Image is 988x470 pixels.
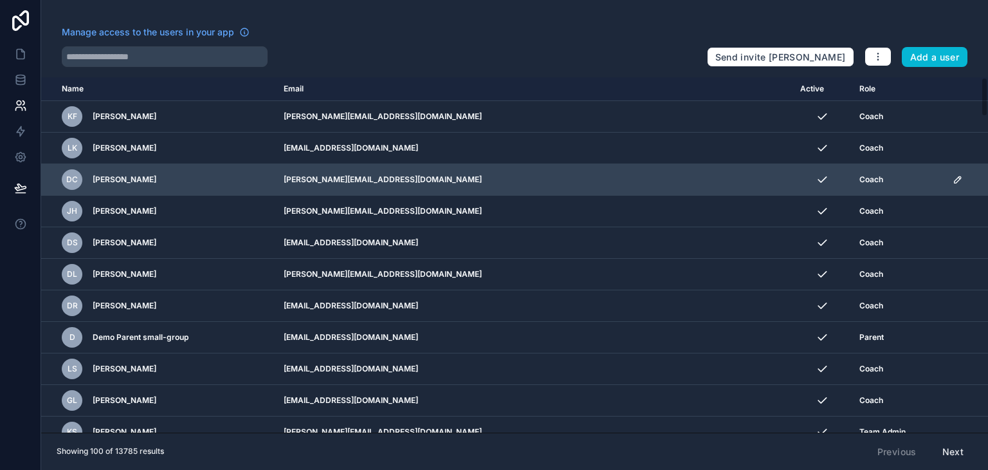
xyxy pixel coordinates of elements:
[276,101,792,133] td: [PERSON_NAME][EMAIL_ADDRESS][DOMAIN_NAME]
[933,441,973,463] button: Next
[93,174,156,185] span: [PERSON_NAME]
[68,143,77,153] span: LK
[859,206,883,216] span: Coach
[859,174,883,185] span: Coach
[276,77,792,101] th: Email
[68,111,77,122] span: KF
[859,238,883,248] span: Coach
[792,77,852,101] th: Active
[57,446,164,456] span: Showing 100 of 13785 results
[93,238,156,248] span: [PERSON_NAME]
[93,427,156,437] span: [PERSON_NAME]
[69,332,75,343] span: D
[859,332,884,343] span: Parent
[707,47,854,68] button: Send invite [PERSON_NAME]
[276,290,792,322] td: [EMAIL_ADDRESS][DOMAIN_NAME]
[93,332,188,343] span: Demo Parent small-group
[93,143,156,153] span: [PERSON_NAME]
[67,269,77,279] span: DL
[67,238,78,248] span: DS
[93,395,156,406] span: [PERSON_NAME]
[859,427,906,437] span: Team Admin
[93,206,156,216] span: [PERSON_NAME]
[276,164,792,196] td: [PERSON_NAME][EMAIL_ADDRESS][DOMAIN_NAME]
[859,364,883,374] span: Coach
[852,77,945,101] th: Role
[41,77,988,433] div: scrollable content
[276,196,792,227] td: [PERSON_NAME][EMAIL_ADDRESS][DOMAIN_NAME]
[68,364,77,374] span: LS
[276,417,792,448] td: [PERSON_NAME][EMAIL_ADDRESS][DOMAIN_NAME]
[66,174,78,185] span: DC
[93,301,156,311] span: [PERSON_NAME]
[276,133,792,164] td: [EMAIL_ADDRESS][DOMAIN_NAME]
[67,427,77,437] span: KS
[67,395,77,406] span: GL
[859,143,883,153] span: Coach
[67,301,78,311] span: DR
[93,269,156,279] span: [PERSON_NAME]
[859,395,883,406] span: Coach
[62,26,234,39] span: Manage access to the users in your app
[67,206,77,216] span: JH
[859,111,883,122] span: Coach
[93,111,156,122] span: [PERSON_NAME]
[859,269,883,279] span: Coach
[276,322,792,353] td: [EMAIL_ADDRESS][DOMAIN_NAME]
[276,259,792,290] td: [PERSON_NAME][EMAIL_ADDRESS][DOMAIN_NAME]
[41,77,276,101] th: Name
[276,353,792,385] td: [EMAIL_ADDRESS][DOMAIN_NAME]
[62,26,250,39] a: Manage access to the users in your app
[276,227,792,259] td: [EMAIL_ADDRESS][DOMAIN_NAME]
[902,47,968,68] button: Add a user
[859,301,883,311] span: Coach
[93,364,156,374] span: [PERSON_NAME]
[276,385,792,417] td: [EMAIL_ADDRESS][DOMAIN_NAME]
